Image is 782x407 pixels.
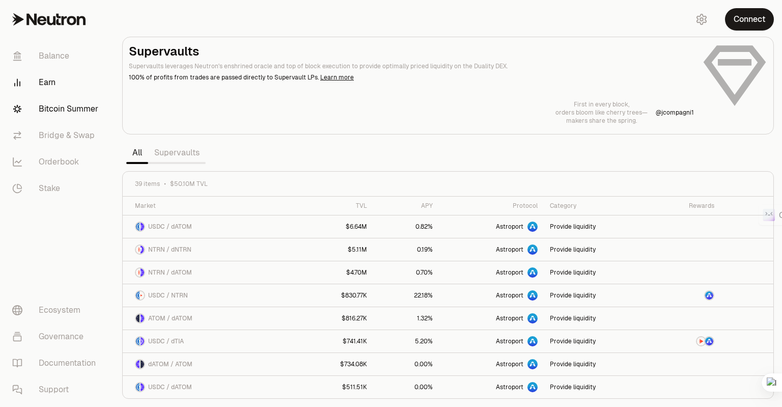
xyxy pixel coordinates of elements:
[123,353,300,375] a: dATOM LogoATOM LogodATOM / ATOM
[148,246,191,254] span: NTRN / dNTRN
[4,350,110,376] a: Documentation
[697,337,705,345] img: NTRN Logo
[135,180,160,188] span: 39 items
[129,73,694,82] p: 100% of profits from trades are passed directly to Supervault LPs.
[300,353,373,375] a: $734.08K
[544,330,651,352] a: Provide liquidity
[148,291,188,300] span: USDC / NTRN
[496,291,523,300] span: Astroport
[496,268,523,277] span: Astroport
[651,330,721,352] a: NTRN LogoASTRO Logo
[496,337,523,345] span: Astroport
[373,238,439,261] a: 0.19%
[373,307,439,330] a: 1.32%
[136,337,139,345] img: USDC Logo
[439,376,543,398] a: Astroport
[544,261,651,284] a: Provide liquidity
[555,117,648,125] p: makers share the spring.
[129,62,694,71] p: Supervaults leverages Neutron's enshrined oracle and top of block execution to provide optimally ...
[439,284,543,307] a: Astroport
[439,215,543,238] a: Astroport
[126,143,148,163] a: All
[439,261,543,284] a: Astroport
[439,238,543,261] a: Astroport
[656,108,694,117] a: @jcompagni1
[496,246,523,254] span: Astroport
[300,238,373,261] a: $5.11M
[300,215,373,238] a: $6.64M
[544,284,651,307] a: Provide liquidity
[496,223,523,231] span: Astroport
[373,261,439,284] a: 0.70%
[555,108,648,117] p: orders bloom like cherry trees—
[656,108,694,117] p: @ jcompagni1
[148,337,184,345] span: USDC / dTIA
[555,100,648,125] a: First in every block,orders bloom like cherry trees—makers share the spring.
[4,96,110,122] a: Bitcoin Summer
[148,223,192,231] span: USDC / dATOM
[496,383,523,391] span: Astroport
[4,175,110,202] a: Stake
[136,223,139,231] img: USDC Logo
[373,284,439,307] a: 22.18%
[4,297,110,323] a: Ecosystem
[136,383,139,391] img: USDC Logo
[148,314,192,322] span: ATOM / dATOM
[4,43,110,69] a: Balance
[445,202,537,210] div: Protocol
[141,360,144,368] img: ATOM Logo
[373,353,439,375] a: 0.00%
[373,376,439,398] a: 0.00%
[544,376,651,398] a: Provide liquidity
[705,337,713,345] img: ASTRO Logo
[123,238,300,261] a: NTRN LogodNTRN LogoNTRN / dNTRN
[373,215,439,238] a: 0.82%
[373,330,439,352] a: 5.20%
[496,314,523,322] span: Astroport
[123,284,300,307] a: USDC LogoNTRN LogoUSDC / NTRN
[439,307,543,330] a: Astroport
[148,143,206,163] a: Supervaults
[306,202,367,210] div: TVL
[4,69,110,96] a: Earn
[300,261,373,284] a: $4.70M
[651,284,721,307] a: ASTRO Logo
[148,383,192,391] span: USDC / dATOM
[4,122,110,149] a: Bridge & Swap
[4,149,110,175] a: Orderbook
[439,353,543,375] a: Astroport
[544,353,651,375] a: Provide liquidity
[170,180,208,188] span: $50.10M TVL
[135,202,294,210] div: Market
[123,376,300,398] a: USDC LogodATOM LogoUSDC / dATOM
[439,330,543,352] a: Astroport
[123,261,300,284] a: NTRN LogodATOM LogoNTRN / dATOM
[320,73,354,82] a: Learn more
[148,268,192,277] span: NTRN / dATOM
[300,330,373,352] a: $741.41K
[136,291,139,300] img: USDC Logo
[148,360,192,368] span: dATOM / ATOM
[136,314,139,322] img: ATOM Logo
[705,291,713,300] img: ASTRO Logo
[123,215,300,238] a: USDC LogodATOM LogoUSDC / dATOM
[4,376,110,403] a: Support
[141,246,144,254] img: dNTRN Logo
[544,215,651,238] a: Provide liquidity
[141,383,144,391] img: dATOM Logo
[141,223,144,231] img: dATOM Logo
[136,246,139,254] img: NTRN Logo
[129,43,694,60] h2: Supervaults
[725,8,774,31] button: Connect
[141,314,144,322] img: dATOM Logo
[657,202,715,210] div: Rewards
[496,360,523,368] span: Astroport
[300,307,373,330] a: $816.27K
[379,202,433,210] div: APY
[555,100,648,108] p: First in every block,
[141,337,144,345] img: dTIA Logo
[141,291,144,300] img: NTRN Logo
[141,268,144,277] img: dATOM Logo
[550,202,645,210] div: Category
[123,307,300,330] a: ATOM LogodATOM LogoATOM / dATOM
